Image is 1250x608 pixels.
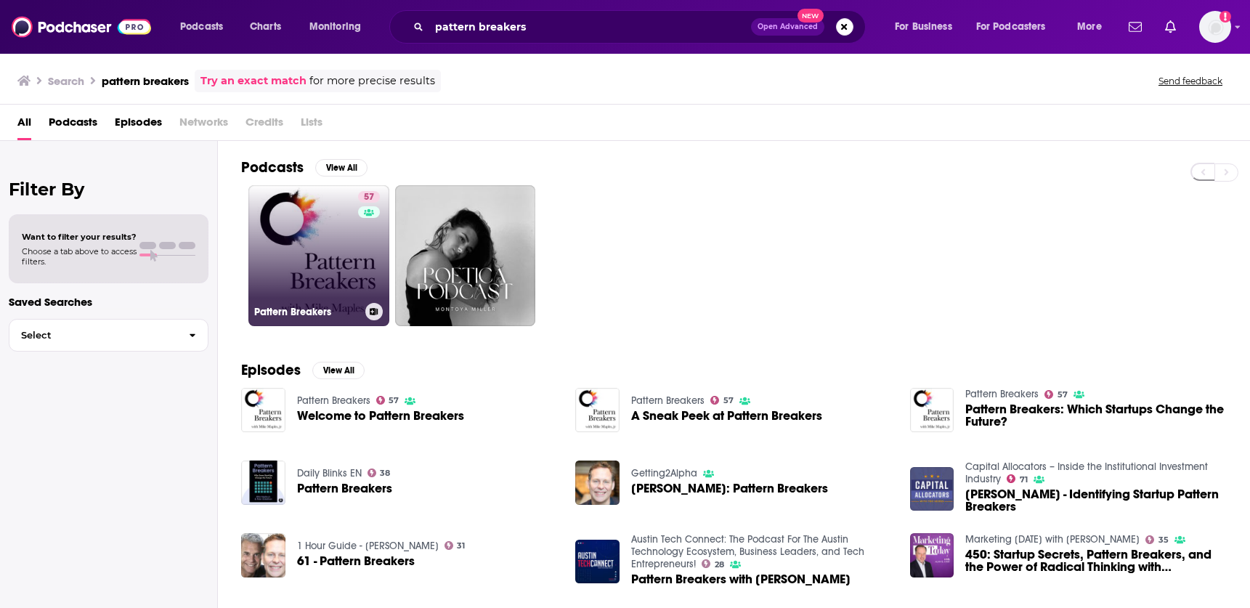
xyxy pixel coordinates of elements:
a: 31 [445,541,466,550]
span: Charts [250,17,281,37]
button: View All [312,362,365,379]
span: 28 [715,562,724,568]
a: 28 [702,559,724,568]
a: 61 - Pattern Breakers [297,555,415,567]
a: Marketing Today with Alan Hart [965,533,1140,546]
img: Pattern Breakers: Which Startups Change the Future? [910,388,954,432]
img: User Profile [1199,11,1231,43]
a: Capital Allocators – Inside the Institutional Investment Industry [965,461,1208,485]
img: Welcome to Pattern Breakers [241,388,285,432]
img: Pattern Breakers [241,461,285,505]
h2: Filter By [9,179,208,200]
span: Lists [301,110,322,140]
span: 35 [1158,537,1169,543]
span: Podcasts [180,17,223,37]
span: 57 [1058,392,1068,398]
a: All [17,110,31,140]
img: A Sneak Peek at Pattern Breakers [575,388,620,432]
span: 71 [1020,477,1028,483]
div: Search podcasts, credits, & more... [403,10,880,44]
a: Daily Blinks EN [297,467,362,479]
input: Search podcasts, credits, & more... [429,15,751,38]
span: 450: Startup Secrets, Pattern Breakers, and the Power of Radical Thinking with [PERSON_NAME], Co-... [965,548,1227,573]
span: 57 [389,397,399,404]
button: open menu [967,15,1067,38]
button: Show profile menu [1199,11,1231,43]
span: 57 [723,397,734,404]
a: Austin Tech Connect: The Podcast For The Austin Technology Ecosystem, Business Leaders, and Tech ... [631,533,864,570]
img: Pattern Breakers with Mike Maples Jr. [575,540,620,584]
button: Send feedback [1154,75,1227,87]
a: Try an exact match [200,73,307,89]
a: Pattern Breakers [631,394,705,407]
h3: pattern breakers [102,74,189,88]
a: 57 [710,396,734,405]
button: open menu [885,15,970,38]
button: Select [9,319,208,352]
a: EpisodesView All [241,361,365,379]
button: open menu [299,15,380,38]
span: Credits [245,110,283,140]
a: Episodes [115,110,162,140]
h2: Episodes [241,361,301,379]
span: [PERSON_NAME] - Identifying Startup Pattern Breakers [965,488,1227,513]
a: 57 [1044,390,1068,399]
a: Pattern Breakers: Which Startups Change the Future? [965,403,1227,428]
h3: Pattern Breakers [254,306,360,318]
p: Saved Searches [9,295,208,309]
a: Mike Maples: Pattern Breakers [631,482,828,495]
a: Pattern Breakers with Mike Maples Jr. [631,573,851,585]
a: Pattern Breakers [297,394,370,407]
h2: Podcasts [241,158,304,177]
a: Welcome to Pattern Breakers [297,410,464,422]
a: 1 Hour Guide - Anil Nathoo [297,540,439,552]
a: A Sneak Peek at Pattern Breakers [631,410,822,422]
span: For Business [895,17,952,37]
a: Show notifications dropdown [1159,15,1182,39]
img: Mike Maples Jr. - Identifying Startup Pattern Breakers [910,467,954,511]
img: 61 - Pattern Breakers [241,533,285,577]
span: Networks [179,110,228,140]
span: New [798,9,824,23]
span: Pattern Breakers with [PERSON_NAME] [631,573,851,585]
a: Mike Maples Jr. - Identifying Startup Pattern Breakers [965,488,1227,513]
img: Mike Maples: Pattern Breakers [575,461,620,505]
a: Show notifications dropdown [1123,15,1148,39]
svg: Add a profile image [1219,11,1231,23]
a: 35 [1145,535,1169,544]
a: 71 [1007,474,1028,483]
button: Open AdvancedNew [751,18,824,36]
img: Podchaser - Follow, Share and Rate Podcasts [12,13,151,41]
span: [PERSON_NAME]: Pattern Breakers [631,482,828,495]
span: Logged in as inkhouseNYC [1199,11,1231,43]
span: Monitoring [309,17,361,37]
span: Open Advanced [758,23,818,31]
a: Charts [240,15,290,38]
button: open menu [1067,15,1120,38]
span: Choose a tab above to access filters. [22,246,137,267]
button: View All [315,159,368,177]
a: 57Pattern Breakers [248,185,389,326]
a: Podcasts [49,110,97,140]
span: 38 [380,470,390,477]
span: Want to filter your results? [22,232,137,242]
a: PodcastsView All [241,158,368,177]
span: 57 [364,190,374,205]
span: for more precise results [309,73,435,89]
span: More [1077,17,1102,37]
a: 57 [376,396,399,405]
